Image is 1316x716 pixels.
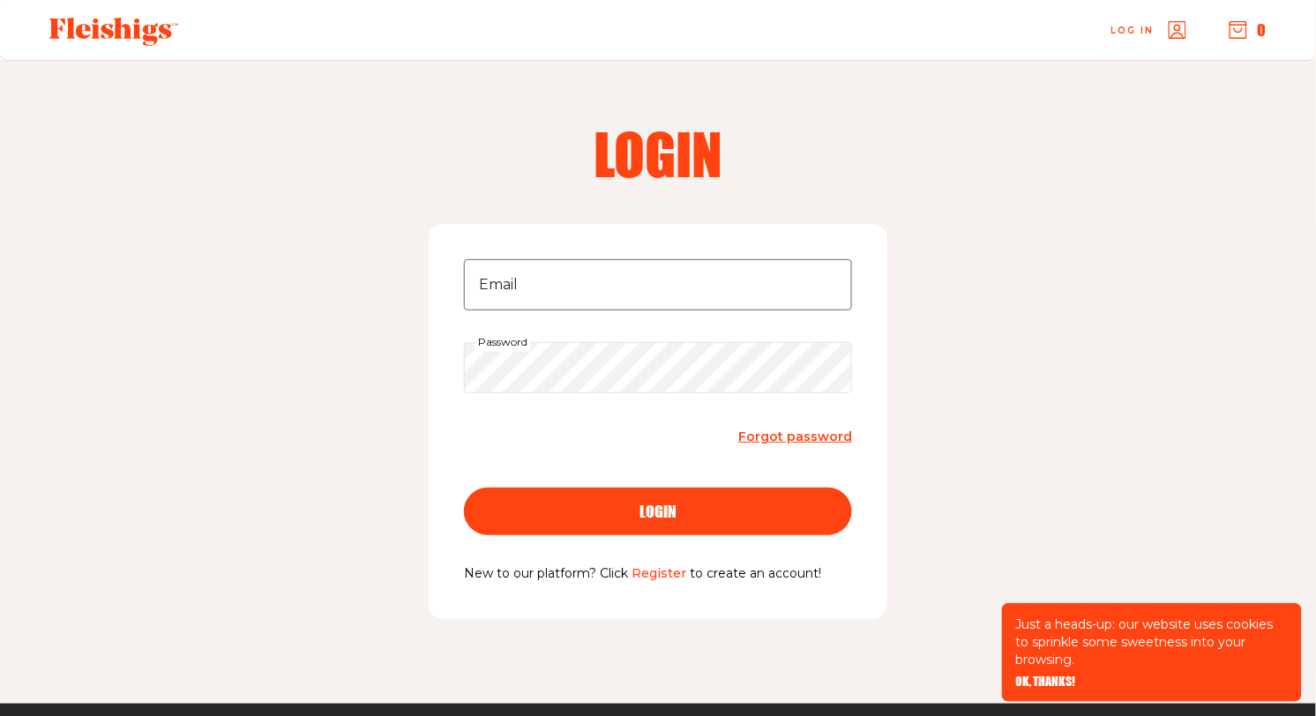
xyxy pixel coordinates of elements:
[738,429,852,444] span: Forgot password
[1230,20,1267,40] button: 0
[464,342,852,393] input: Password
[464,488,852,535] button: login
[432,125,884,182] h2: Login
[464,259,852,310] input: Email
[464,563,852,585] p: New to our platform? Click to create an account!
[1111,24,1155,37] span: Log in
[1111,21,1186,39] a: Log in
[1016,675,1076,688] button: OK, THANKS!
[639,503,677,519] span: login
[632,565,686,581] a: Register
[475,332,531,352] label: Password
[1016,615,1288,668] p: Just a heads-up: our website uses cookies to sprinkle some sweetness into your browsing.
[738,425,852,449] a: Forgot password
